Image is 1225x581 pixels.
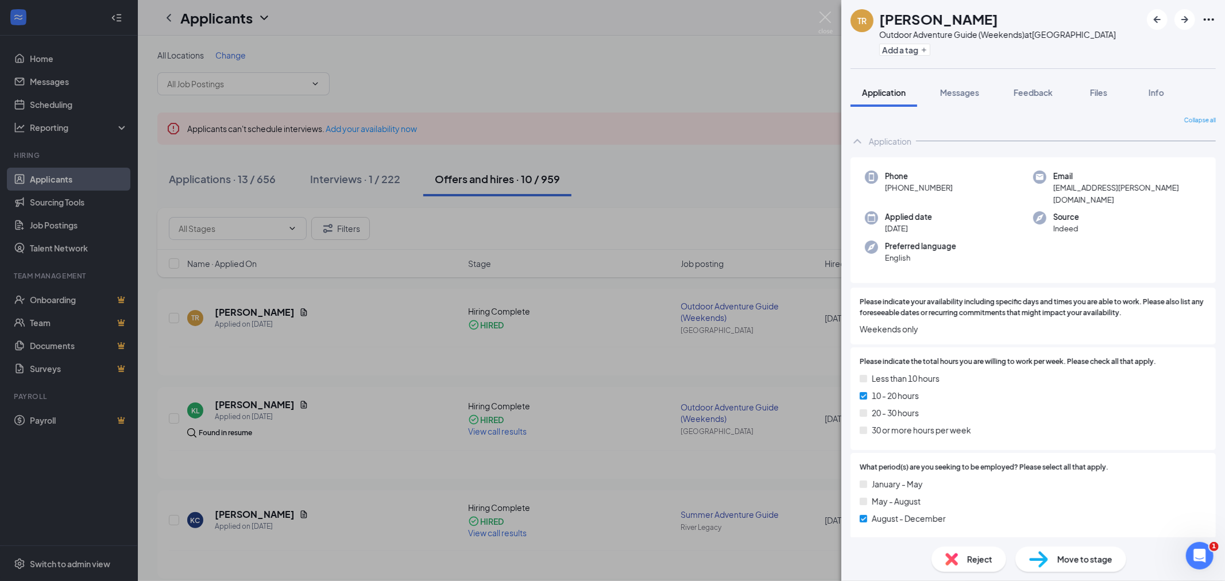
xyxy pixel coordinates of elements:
span: Applied date [885,211,932,223]
button: ArrowLeftNew [1147,9,1168,30]
svg: ArrowLeftNew [1150,13,1164,26]
iframe: Intercom live chat [1186,542,1214,570]
svg: ChevronUp [851,134,864,148]
span: 1 [1209,542,1219,551]
span: Feedback [1014,87,1053,98]
span: Phone [885,171,953,182]
span: Please indicate the total hours you are willing to work per week. Please check all that apply. [860,357,1156,367]
span: Preferred language [885,241,956,252]
span: Source [1053,211,1079,223]
svg: Ellipses [1202,13,1216,26]
span: [DATE] [885,223,932,234]
span: Move to stage [1057,553,1112,565]
span: 10 - 20 hours [872,389,919,402]
button: ArrowRight [1174,9,1195,30]
button: PlusAdd a tag [879,44,930,56]
div: Outdoor Adventure Guide (Weekends) at [GEOGRAPHIC_DATA] [879,29,1116,40]
span: Less than 10 hours [872,372,940,385]
span: Collapse all [1184,116,1216,125]
span: Info [1149,87,1164,98]
span: Indeed [1053,223,1079,234]
span: Weekends only [860,323,1207,335]
span: 20 - 30 hours [872,406,919,419]
div: TR [857,15,867,26]
span: Please indicate your availability including specific days and times you are able to work. Please ... [860,297,1207,319]
svg: Plus [921,47,928,53]
span: Files [1090,87,1107,98]
span: Email [1053,171,1201,182]
span: May - August [872,495,921,508]
div: Application [869,135,911,147]
span: Messages [940,87,979,98]
span: [EMAIL_ADDRESS][PERSON_NAME][DOMAIN_NAME] [1053,182,1201,206]
span: [PHONE_NUMBER] [885,182,953,193]
h1: [PERSON_NAME] [879,9,998,29]
span: English [885,252,956,264]
span: Reject [967,553,992,565]
span: August - December [872,512,946,525]
span: 30 or more hours per week [872,424,971,436]
span: What period(s) are you seeking to be employed? Please select all that apply. [860,462,1108,473]
span: Application [862,87,906,98]
span: January - May [872,478,923,490]
svg: ArrowRight [1178,13,1192,26]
